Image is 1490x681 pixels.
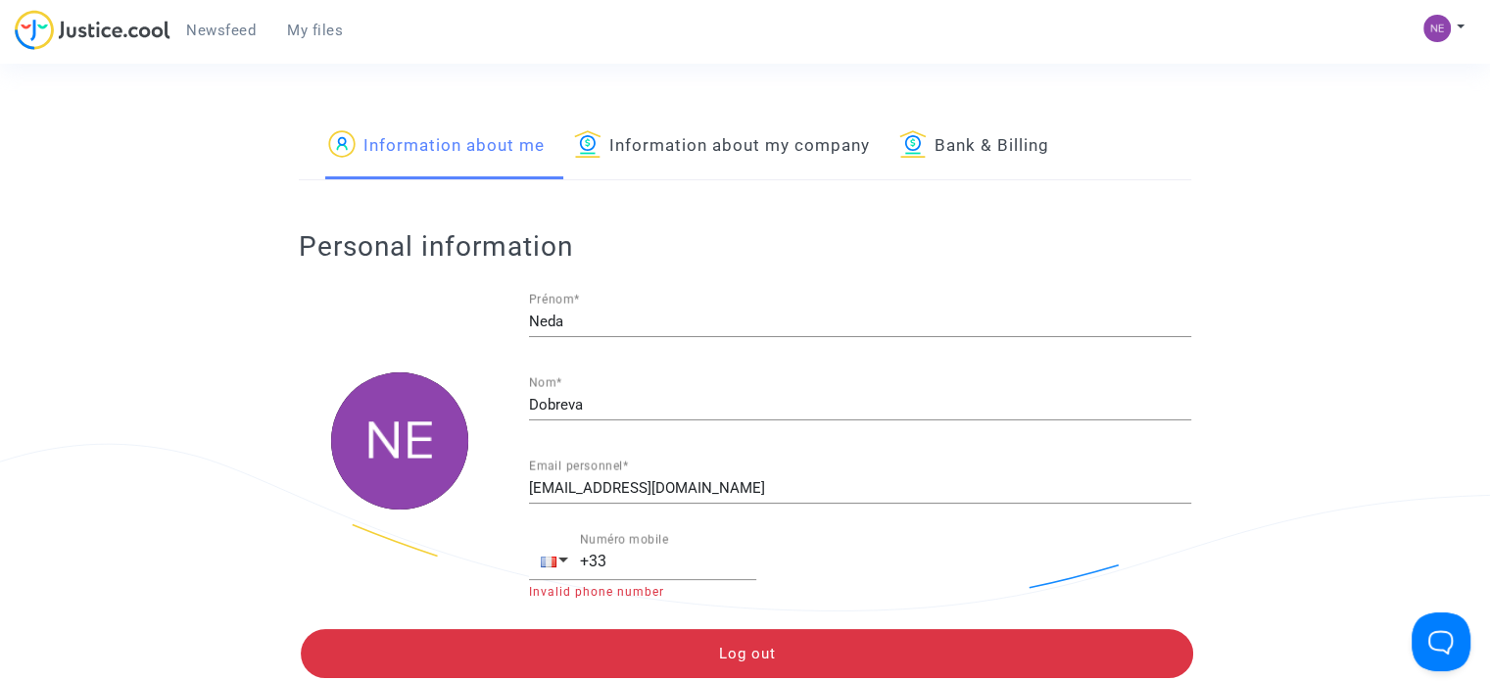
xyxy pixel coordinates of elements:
[574,130,601,158] img: icon-banque.svg
[328,113,545,179] a: Information about me
[15,10,170,50] img: jc-logo.svg
[328,130,356,158] img: icon-passager.svg
[899,130,927,158] img: icon-banque.svg
[331,372,468,510] img: 4912f5d04f2f342eba6450d9417ffa1b
[299,229,1191,264] h2: Personal information
[529,585,664,599] span: Invalid phone number
[170,16,271,45] a: Newsfeed
[301,629,1193,678] button: Log out
[271,16,359,45] a: My files
[574,113,870,179] a: Information about my company
[186,22,256,39] span: Newsfeed
[899,113,1049,179] a: Bank & Billing
[1423,15,1451,42] img: 4912f5d04f2f342eba6450d9417ffa1b
[1412,612,1470,671] iframe: Help Scout Beacon - Open
[287,22,343,39] span: My files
